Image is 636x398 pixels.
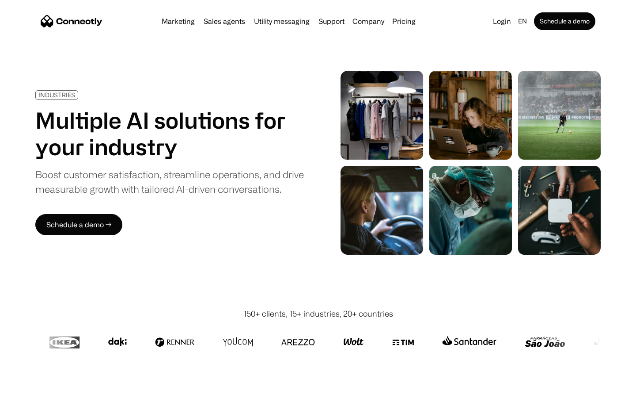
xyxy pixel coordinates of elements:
a: Utility messaging [250,18,313,25]
a: Schedule a demo → [35,214,122,235]
a: Login [489,15,515,27]
a: Pricing [389,18,419,25]
aside: Language selected: English [9,382,53,395]
div: Boost customer satisfaction, streamline operations, and drive measurable growth with tailored AI-... [35,167,304,196]
a: Marketing [158,18,198,25]
h1: Multiple AI solutions for your industry [35,107,304,160]
a: Schedule a demo [534,12,595,30]
div: INDUSTRIES [38,92,75,98]
div: Company [352,15,384,27]
ul: Language list [18,383,53,395]
div: 150+ clients, 15+ industries, 20+ countries [243,308,393,320]
div: en [518,15,527,27]
a: Support [315,18,348,25]
a: Sales agents [200,18,249,25]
